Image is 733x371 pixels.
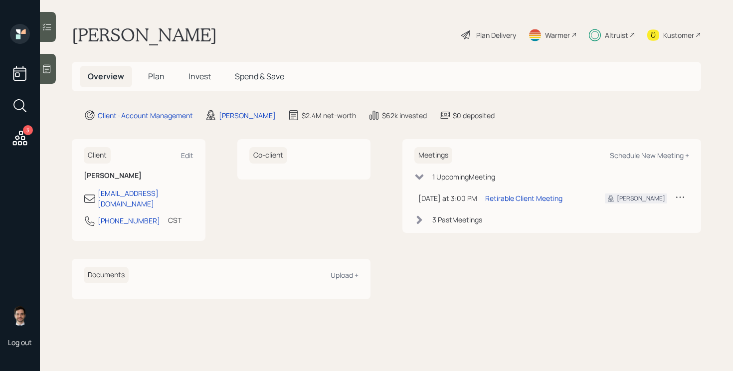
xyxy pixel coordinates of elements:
[485,193,562,203] div: Retirable Client Meeting
[84,147,111,164] h6: Client
[84,172,193,180] h6: [PERSON_NAME]
[663,30,694,40] div: Kustomer
[545,30,570,40] div: Warmer
[432,172,495,182] div: 1 Upcoming Meeting
[331,270,359,280] div: Upload +
[84,267,129,283] h6: Documents
[188,71,211,82] span: Invest
[414,147,452,164] h6: Meetings
[610,151,689,160] div: Schedule New Meeting +
[98,110,193,121] div: Client · Account Management
[476,30,516,40] div: Plan Delivery
[453,110,495,121] div: $0 deposited
[418,193,477,203] div: [DATE] at 3:00 PM
[235,71,284,82] span: Spend & Save
[181,151,193,160] div: Edit
[88,71,124,82] span: Overview
[249,147,287,164] h6: Co-client
[219,110,276,121] div: [PERSON_NAME]
[8,338,32,347] div: Log out
[168,215,182,225] div: CST
[432,214,482,225] div: 3 Past Meeting s
[302,110,356,121] div: $2.4M net-worth
[98,188,193,209] div: [EMAIL_ADDRESS][DOMAIN_NAME]
[148,71,165,82] span: Plan
[98,215,160,226] div: [PHONE_NUMBER]
[72,24,217,46] h1: [PERSON_NAME]
[382,110,427,121] div: $62k invested
[23,125,33,135] div: 3
[605,30,628,40] div: Altruist
[10,306,30,326] img: jonah-coleman-headshot.png
[617,194,665,203] div: [PERSON_NAME]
